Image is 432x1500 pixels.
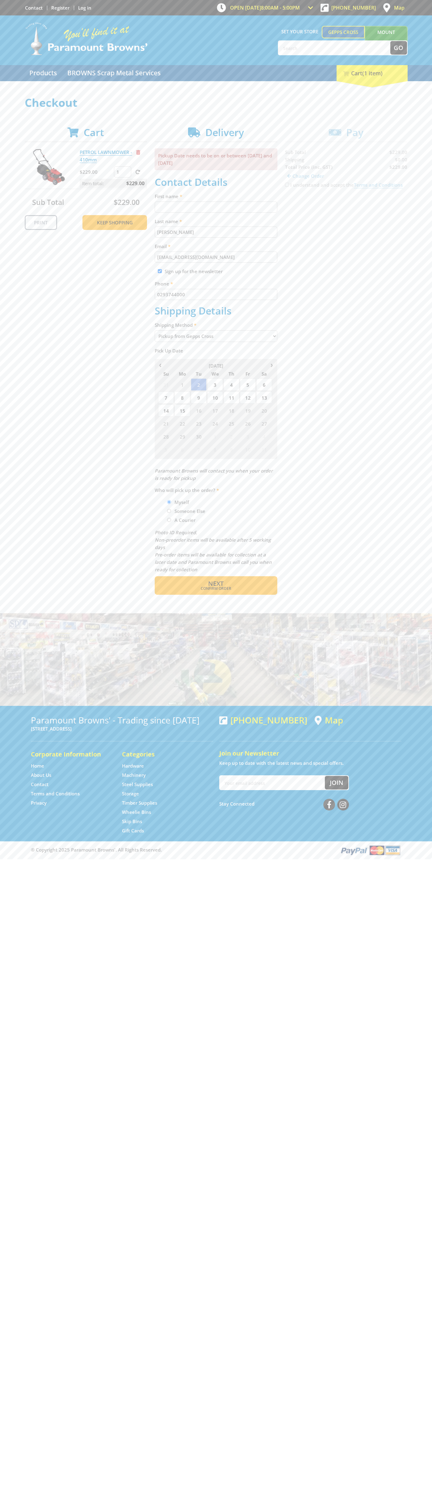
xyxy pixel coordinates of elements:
span: 15 [174,404,190,417]
span: 30 [191,430,207,443]
a: Go to the Machinery page [122,772,146,778]
span: Sub Total [32,197,64,207]
span: 20 [256,404,272,417]
span: 14 [158,404,174,417]
label: Shipping Method [155,321,277,329]
h5: Corporate Information [31,750,110,759]
a: Keep Shopping [82,215,147,230]
span: Tu [191,370,207,378]
h1: Checkout [25,97,408,109]
a: Mount [PERSON_NAME] [365,26,408,49]
button: Next Confirm order [155,576,277,595]
span: 11 [224,391,239,404]
select: Please select a shipping method. [155,330,277,342]
input: Please enter your email address. [155,252,277,263]
span: 28 [158,430,174,443]
em: Photo ID Required. Non-preorder items will be available after 5 working days Pre-order items will... [155,529,272,573]
input: Please enter your last name. [155,227,277,238]
span: 5 [158,443,174,456]
span: 29 [174,430,190,443]
span: Delivery [205,126,244,139]
span: 2 [224,430,239,443]
span: (1 item) [362,69,383,77]
span: 6 [174,443,190,456]
label: Pick Up Date [155,347,277,354]
span: 4 [256,430,272,443]
span: 1 [207,430,223,443]
span: 27 [256,417,272,430]
a: Go to the Hardware page [122,763,144,769]
span: 9 [191,391,207,404]
a: Go to the registration page [51,5,69,11]
a: Go to the BROWNS Scrap Metal Services page [63,65,165,81]
a: Go to the Home page [31,763,44,769]
span: 19 [240,404,256,417]
p: Pickup Date needs to be on or between [DATE] and [DATE] [155,148,277,170]
span: 10 [240,443,256,456]
span: 5 [240,378,256,391]
a: Go to the Products page [25,65,61,81]
span: 21 [158,417,174,430]
span: Next [208,579,224,588]
span: 22 [174,417,190,430]
label: A Courier [172,515,198,525]
a: Go to the Privacy page [31,800,47,806]
span: We [207,370,223,378]
h2: Contact Details [155,176,277,188]
span: 4 [224,378,239,391]
span: 17 [207,404,223,417]
h2: Shipping Details [155,305,277,317]
a: Remove from cart [136,149,140,155]
a: View a map of Gepps Cross location [315,715,343,725]
img: PETROL LAWNMOWER - 410mm [31,148,68,185]
span: Set your store [278,26,322,37]
span: $229.00 [126,179,145,188]
span: 3 [240,430,256,443]
a: Go to the About Us page [31,772,51,778]
span: 9 [224,443,239,456]
div: ® Copyright 2025 Paramount Browns'. All Rights Reserved. [25,844,408,856]
a: Go to the Skip Bins page [122,818,142,825]
label: Myself [172,497,191,507]
span: 23 [191,417,207,430]
span: Cart [84,126,104,139]
input: Your email address [220,776,325,790]
span: [DATE] [209,363,223,369]
span: 10 [207,391,223,404]
input: Please enter your first name. [155,202,277,213]
span: 2 [191,378,207,391]
a: Go to the Wheelie Bins page [122,809,151,815]
div: Stay Connected [219,796,349,811]
label: First name [155,193,277,200]
span: Sa [256,370,272,378]
span: 24 [207,417,223,430]
em: Paramount Browns will contact you when your order is ready for pickup [155,468,273,481]
span: Fr [240,370,256,378]
h3: Paramount Browns' - Trading since [DATE] [31,715,213,725]
label: Email [155,243,277,250]
span: 18 [224,404,239,417]
input: Please enter your telephone number. [155,289,277,300]
label: Last name [155,218,277,225]
input: Search [279,41,390,55]
div: Cart [337,65,408,81]
span: 8 [174,391,190,404]
span: 13 [256,391,272,404]
a: Go to the Storage page [122,790,139,797]
span: 8:00am - 5:00pm [261,4,300,11]
p: Item total: [80,179,147,188]
button: Join [325,776,348,790]
span: 6 [256,378,272,391]
label: Who will pick up the order? [155,486,277,494]
h5: Join our Newsletter [219,749,401,758]
label: Sign up for the newsletter [165,268,223,274]
span: 3 [207,378,223,391]
a: Go to the Contact page [31,781,48,788]
span: 12 [240,391,256,404]
img: PayPal, Mastercard, Visa accepted [340,844,401,856]
p: [STREET_ADDRESS] [31,725,213,732]
span: 7 [158,391,174,404]
a: Go to the Terms and Conditions page [31,790,80,797]
h5: Categories [122,750,201,759]
a: PETROL LAWNMOWER - 410mm [80,149,132,163]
